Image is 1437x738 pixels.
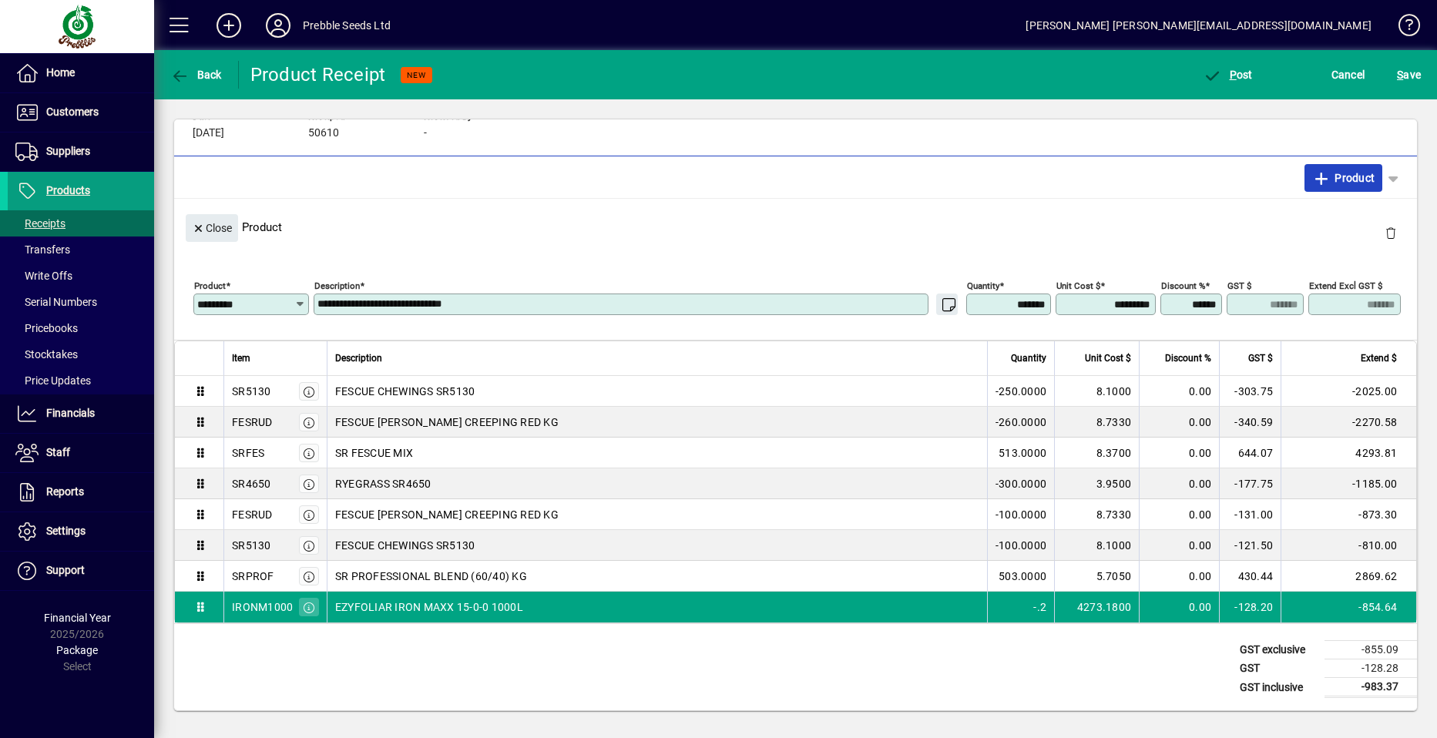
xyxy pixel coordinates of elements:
td: 0.00 [1139,407,1219,438]
button: Back [166,61,226,89]
app-page-header-button: Back [154,61,239,89]
a: Financials [8,394,154,433]
span: Package [56,644,98,656]
span: Write Offs [15,270,72,282]
td: 644.07 [1219,438,1281,468]
button: Cancel [1328,61,1369,89]
button: Delete [1372,214,1409,251]
mat-label: Unit Cost $ [1056,280,1100,291]
span: P [1230,69,1237,81]
mat-label: Discount % [1161,280,1205,291]
td: -131.00 [1219,499,1281,530]
td: FESCUE CHEWINGS SR5130 [327,530,987,561]
span: 3.9500 [1096,476,1132,491]
td: 503.0000 [987,561,1054,592]
span: S [1397,69,1403,81]
td: GST [1232,659,1325,678]
span: 5.7050 [1096,569,1132,584]
td: -100.0000 [987,499,1054,530]
span: 8.7330 [1096,414,1132,430]
button: Close [186,214,238,242]
span: Customers [46,106,99,118]
td: -810.00 [1281,530,1416,561]
a: Price Updates [8,367,154,394]
td: 0.00 [1139,438,1219,468]
td: GST inclusive [1232,678,1325,697]
mat-label: Extend excl GST $ [1309,280,1382,291]
span: Unit Cost $ [1085,350,1131,367]
app-page-header-button: Close [182,220,242,234]
td: FESCUE CHEWINGS SR5130 [327,376,987,407]
div: [PERSON_NAME] [PERSON_NAME][EMAIL_ADDRESS][DOMAIN_NAME] [1026,13,1372,38]
app-page-header-button: Delete [1372,226,1409,240]
a: Home [8,54,154,92]
td: 0.00 [1139,376,1219,407]
span: 50610 [308,127,339,139]
span: Receipts [15,217,65,230]
td: -300.0000 [987,468,1054,499]
td: -100.0000 [987,530,1054,561]
td: -2270.58 [1281,407,1416,438]
div: SR4650 [232,476,271,491]
button: Save [1393,61,1425,89]
div: SRPROF [232,569,274,584]
a: Suppliers [8,133,154,171]
div: Prebble Seeds Ltd [303,13,391,38]
span: Product [1312,166,1375,190]
td: 2869.62 [1281,561,1416,592]
a: Write Offs [8,263,154,289]
button: Product [1304,164,1382,192]
span: Staff [46,446,70,458]
td: -855.09 [1325,641,1417,659]
a: Settings [8,512,154,551]
span: Transfers [15,243,70,256]
td: 513.0000 [987,438,1054,468]
td: 0.00 [1139,561,1219,592]
td: 0.00 [1139,468,1219,499]
td: 0.00 [1139,530,1219,561]
div: IRONM1000 [232,599,293,615]
td: GST exclusive [1232,641,1325,659]
a: Stocktakes [8,341,154,367]
a: Customers [8,93,154,132]
a: Support [8,552,154,590]
a: Receipts [8,210,154,236]
span: Financials [46,407,95,419]
td: -250.0000 [987,376,1054,407]
div: SR5130 [232,384,271,399]
span: [DATE] [193,127,224,139]
span: Products [46,184,90,196]
span: Reports [46,485,84,498]
td: EZYFOLIAR IRON MAXX 15-0-0 1000L [327,592,987,622]
a: Staff [8,434,154,472]
div: Product [174,199,1417,255]
td: SR FESCUE MIX [327,438,987,468]
span: 8.7330 [1096,507,1132,522]
span: Home [46,66,75,79]
td: 4293.81 [1281,438,1416,468]
td: -128.28 [1325,659,1417,678]
button: Post [1199,61,1257,89]
td: -177.75 [1219,468,1281,499]
div: Product Receipt [250,62,386,87]
td: -340.59 [1219,407,1281,438]
span: Financial Year [44,612,111,624]
button: Add [204,12,253,39]
span: ave [1397,62,1421,87]
span: Support [46,564,85,576]
a: Transfers [8,236,154,263]
td: 0.00 [1139,499,1219,530]
td: -303.75 [1219,376,1281,407]
td: -260.0000 [987,407,1054,438]
a: Serial Numbers [8,289,154,315]
td: -.2 [987,592,1054,622]
td: RYEGRASS SR4650 [327,468,987,499]
mat-label: Quantity [967,280,999,291]
mat-label: Description [314,280,360,291]
span: Quantity [1011,350,1046,367]
td: -121.50 [1219,530,1281,561]
div: FESRUD [232,507,273,522]
td: SR PROFESSIONAL BLEND (60/40) KG [327,561,987,592]
td: FESCUE [PERSON_NAME] CREEPING RED KG [327,499,987,530]
td: -873.30 [1281,499,1416,530]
